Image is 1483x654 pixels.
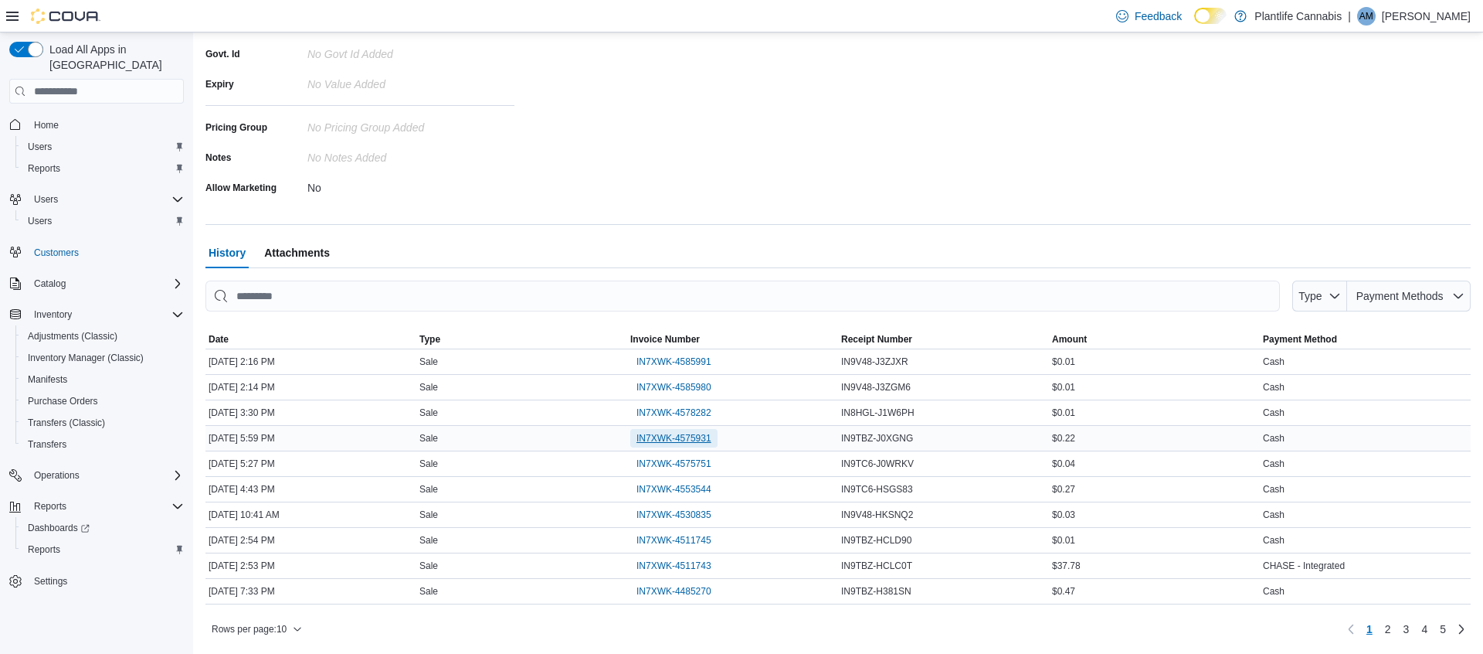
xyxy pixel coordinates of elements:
div: $0.27 [1049,480,1260,499]
span: Manifests [28,373,67,386]
span: Sale [419,534,438,547]
div: $0.47 [1049,582,1260,601]
span: 4 [1421,622,1427,637]
a: Users [22,138,58,156]
button: Payment Method [1260,330,1471,349]
button: Previous page [1342,620,1360,639]
button: Reports [28,497,73,516]
button: Users [15,136,190,158]
div: $0.01 [1049,353,1260,371]
span: Sale [419,560,438,572]
span: Cash [1263,534,1284,547]
img: Cova [31,9,100,24]
button: IN7XWK-4553544 [630,480,718,499]
span: Home [28,114,184,134]
span: [DATE] 2:14 PM [209,381,275,393]
a: Settings [28,572,73,591]
a: Home [28,116,65,135]
span: Sale [419,407,438,419]
a: Purchase Orders [22,392,104,410]
span: IN7XWK-4511743 [636,560,711,572]
span: Transfers (Classic) [22,414,184,432]
button: Amount [1049,330,1260,349]
a: Transfers [22,435,73,454]
a: Transfers (Classic) [22,414,111,432]
span: Feedback [1135,9,1182,24]
span: Inventory [34,308,72,321]
span: Manifests [22,370,184,389]
span: Settings [28,571,184,591]
span: Reports [28,162,60,175]
span: IN7XWK-4585980 [636,381,711,393]
span: Adjustments (Classic) [28,330,117,342]
span: [DATE] 2:54 PM [209,534,275,547]
span: Reports [22,159,184,178]
span: IN7XWK-4578282 [636,407,711,419]
div: $0.01 [1049,531,1260,550]
span: IN7XWK-4485270 [636,585,711,598]
span: [DATE] 5:27 PM [209,458,275,470]
button: Reports [3,496,190,517]
button: Page 1 of 5 [1360,617,1379,642]
span: Inventory [28,305,184,324]
button: Operations [28,466,86,485]
button: Settings [3,570,190,592]
p: [PERSON_NAME] [1382,7,1471,26]
span: Operations [34,469,80,482]
span: 5 [1440,622,1446,637]
span: Transfers (Classic) [28,417,105,429]
a: Page 4 of 5 [1415,617,1434,642]
button: Transfers (Classic) [15,412,190,434]
span: Users [28,215,52,227]
button: Catalog [3,273,190,295]
button: Purchase Orders [15,390,190,412]
div: No Notes added [307,145,514,164]
input: This is a search bar. As you type, the results lower in the page will automatically filter. [205,281,1280,312]
span: Sale [419,458,438,470]
span: Cash [1263,585,1284,598]
span: IN9TBZ-H381SN [841,585,911,598]
a: Page 5 of 5 [1434,617,1452,642]
span: Cash [1263,483,1284,496]
button: Transfers [15,434,190,455]
a: Reports [22,540,66,559]
button: IN7XWK-4511745 [630,531,718,550]
span: Date [209,333,229,346]
span: IN9TC6-J0WRKV [841,458,914,470]
span: Cash [1263,432,1284,445]
span: Attachments [264,237,330,268]
button: Reports [15,539,190,560]
div: No value added [307,72,514,90]
span: 1 [1366,622,1373,637]
span: Load All Apps in [GEOGRAPHIC_DATA] [43,42,184,73]
label: Allow Marketing [205,182,277,194]
span: Amount [1052,333,1087,346]
label: Notes [205,152,231,164]
a: Dashboards [15,517,190,539]
a: Manifests [22,370,73,389]
label: Expiry [205,78,234,90]
a: Customers [28,244,85,262]
span: [DATE] 7:33 PM [209,585,275,598]
div: No Pricing Group Added [307,115,514,134]
span: IN7XWK-4585991 [636,356,711,368]
span: Dashboards [28,522,90,534]
a: Inventory Manager (Classic) [22,349,150,367]
button: Date [205,330,416,349]
a: Users [22,212,58,230]
span: IN9TBZ-HCLC0T [841,560,912,572]
span: IN8HGL-J1W6PH [841,407,915,419]
div: $37.78 [1049,557,1260,575]
div: No Govt Id added [307,42,514,60]
button: Inventory Manager (Classic) [15,347,190,369]
button: Home [3,113,190,135]
a: Page 3 of 5 [1397,617,1416,642]
span: Reports [28,543,60,556]
input: Dark Mode [1194,8,1227,24]
button: Customers [3,241,190,264]
span: Rows per page : 10 [212,623,287,635]
span: AM [1359,7,1373,26]
span: IN9TBZ-HCLD90 [841,534,911,547]
span: Adjustments (Classic) [22,327,184,346]
div: No [307,175,514,194]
